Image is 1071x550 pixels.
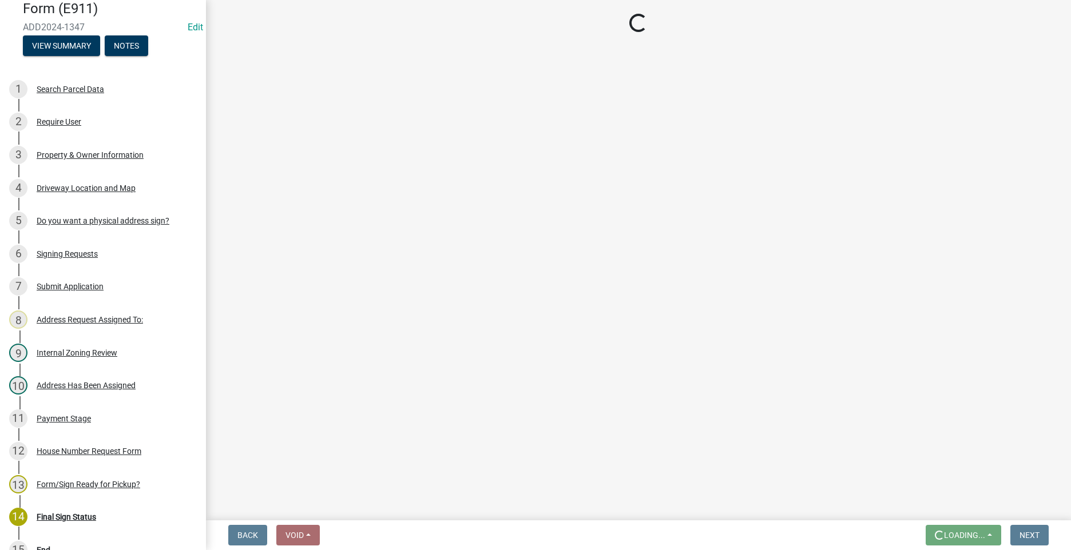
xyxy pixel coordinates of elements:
[37,381,136,389] div: Address Has Been Assigned
[926,525,1001,545] button: Loading...
[9,113,27,131] div: 2
[23,42,100,51] wm-modal-confirm: Summary
[9,376,27,394] div: 10
[9,212,27,230] div: 5
[37,415,91,423] div: Payment Stage
[944,531,985,540] span: Loading...
[9,508,27,526] div: 14
[9,146,27,164] div: 3
[37,349,117,357] div: Internal Zoning Review
[9,179,27,197] div: 4
[228,525,267,545] button: Back
[105,35,148,56] button: Notes
[23,35,100,56] button: View Summary
[37,184,136,192] div: Driveway Location and Map
[23,22,183,33] span: ADD2024-1347
[9,409,27,428] div: 11
[37,151,144,159] div: Property & Owner Information
[285,531,304,540] span: Void
[37,85,104,93] div: Search Parcel Data
[37,513,96,521] div: Final Sign Status
[188,22,203,33] wm-modal-confirm: Edit Application Number
[9,344,27,362] div: 9
[9,475,27,493] div: 13
[1020,531,1040,540] span: Next
[105,42,148,51] wm-modal-confirm: Notes
[37,118,81,126] div: Require User
[276,525,320,545] button: Void
[9,245,27,263] div: 6
[9,277,27,296] div: 7
[188,22,203,33] a: Edit
[37,316,143,324] div: Address Request Assigned To:
[9,80,27,98] div: 1
[9,310,27,329] div: 8
[9,442,27,460] div: 12
[237,531,258,540] span: Back
[37,447,141,455] div: House Number Request Form
[37,217,169,225] div: Do you want a physical address sign?
[37,480,140,488] div: Form/Sign Ready for Pickup?
[1010,525,1049,545] button: Next
[37,250,98,258] div: Signing Requests
[37,282,104,290] div: Submit Application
